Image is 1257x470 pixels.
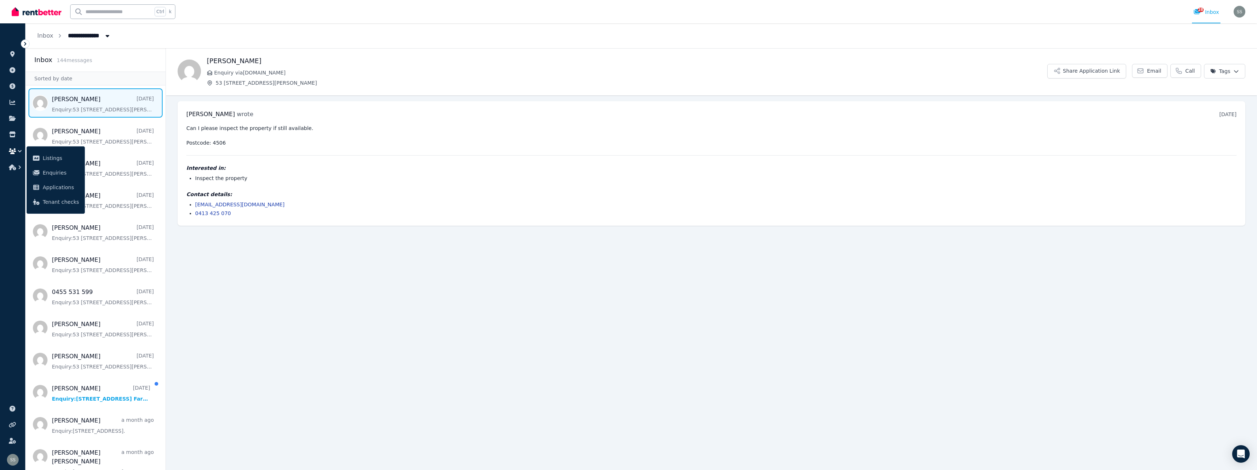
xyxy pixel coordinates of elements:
a: [PERSON_NAME][DATE]Enquiry:53 [STREET_ADDRESS][PERSON_NAME]. [52,95,154,113]
a: [PERSON_NAME]a month agoEnquiry:[STREET_ADDRESS]. [52,416,154,435]
h1: [PERSON_NAME] [207,56,1047,66]
nav: Breadcrumb [26,23,123,48]
a: Tenant checks [30,195,82,209]
div: Inbox [1193,8,1219,16]
a: Email [1132,64,1167,78]
a: Enquiries [30,165,82,180]
a: [PERSON_NAME][DATE]Enquiry:53 [STREET_ADDRESS][PERSON_NAME]. [52,223,154,242]
a: [EMAIL_ADDRESS][DOMAIN_NAME] [195,202,285,207]
a: [PERSON_NAME][DATE]Enquiry:53 [STREET_ADDRESS][PERSON_NAME]. [52,352,154,370]
li: Inspect the property [195,175,1237,182]
time: [DATE] [1219,111,1237,117]
span: 28 [1198,8,1204,12]
a: [PERSON_NAME][DATE]Enquiry:53 [STREET_ADDRESS][PERSON_NAME]. [52,191,154,210]
a: [PERSON_NAME][DATE]Enquiry:53 [STREET_ADDRESS][PERSON_NAME]. [52,320,154,338]
a: Listings [30,151,82,165]
span: Listings [43,154,79,163]
img: Sue Seivers Total Real Estate [7,454,19,466]
span: Tags [1210,68,1230,75]
h4: Interested in: [186,164,1237,172]
h2: Inbox [34,55,52,65]
div: Open Intercom Messenger [1232,445,1250,463]
a: Inbox [37,32,53,39]
img: RentBetter [12,6,61,17]
img: Sue Seivers Total Real Estate [1234,6,1245,18]
a: Applications [30,180,82,195]
a: 0413 425 070 [195,210,231,216]
span: wrote [237,111,253,118]
a: [PERSON_NAME][DATE]Enquiry:[STREET_ADDRESS] Farms. [52,384,150,402]
span: 53 [STREET_ADDRESS][PERSON_NAME] [216,79,1047,87]
span: Call [1185,67,1195,74]
span: [PERSON_NAME] [186,111,235,118]
a: [PERSON_NAME][DATE]Enquiry:53 [STREET_ADDRESS][PERSON_NAME]. [52,159,154,177]
span: Tenant checks [43,198,79,206]
a: [PERSON_NAME][DATE]Enquiry:53 [STREET_ADDRESS][PERSON_NAME]. [52,256,154,274]
span: 144 message s [57,57,92,63]
pre: Can I please inspect the property if still available. Postcode: 4506 [186,125,1237,146]
span: Enquiry via [DOMAIN_NAME] [214,69,1047,76]
img: Veronica Elliott [178,60,201,83]
a: [PERSON_NAME][DATE]Enquiry:53 [STREET_ADDRESS][PERSON_NAME]. [52,127,154,145]
h4: Contact details: [186,191,1237,198]
span: Enquiries [43,168,79,177]
button: Tags [1204,64,1245,79]
span: k [169,9,171,15]
a: 0455 531 599[DATE]Enquiry:53 [STREET_ADDRESS][PERSON_NAME]. [52,288,154,306]
span: Applications [43,183,79,192]
a: Call [1170,64,1201,78]
button: Share Application Link [1047,64,1126,79]
div: Sorted by date [26,72,166,85]
span: Email [1147,67,1161,74]
span: Ctrl [155,7,166,16]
